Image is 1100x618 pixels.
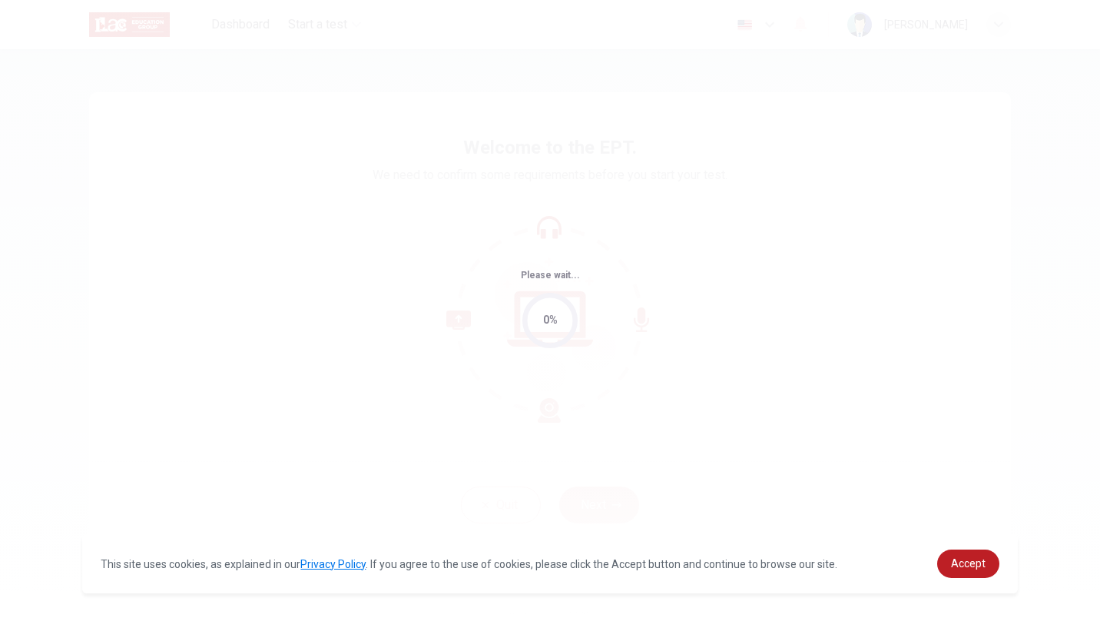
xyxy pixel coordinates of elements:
[521,270,580,281] span: Please wait...
[543,311,558,329] div: 0%
[101,558,837,570] span: This site uses cookies, as explained in our . If you agree to the use of cookies, please click th...
[951,557,986,570] span: Accept
[300,558,366,570] a: Privacy Policy
[82,534,1017,593] div: cookieconsent
[937,550,999,578] a: dismiss cookie message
